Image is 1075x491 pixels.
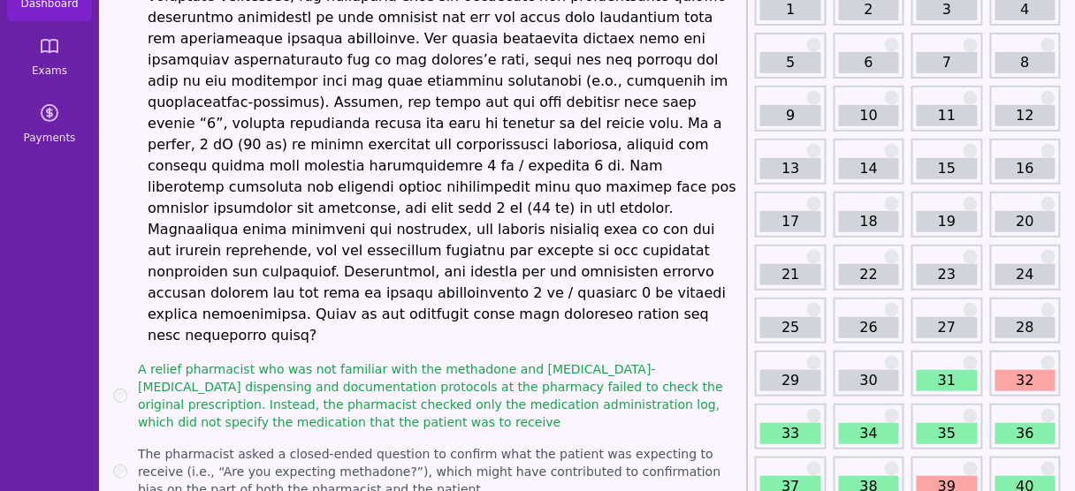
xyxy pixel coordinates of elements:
[7,25,92,88] a: Exams
[760,211,820,232] a: 17
[917,317,977,338] a: 27
[760,423,820,444] a: 33
[995,264,1056,285] a: 24
[995,317,1056,338] a: 28
[760,264,820,285] a: 21
[839,211,899,232] a: 18
[839,423,899,444] a: 34
[917,211,977,232] a: 19
[839,317,899,338] a: 26
[917,264,977,285] a: 23
[917,158,977,179] a: 15
[995,423,1056,444] a: 36
[917,52,977,73] a: 7
[760,158,820,179] a: 13
[839,370,899,391] a: 30
[760,105,820,126] a: 9
[995,105,1056,126] a: 12
[995,211,1056,232] a: 20
[917,370,977,391] a: 31
[839,52,899,73] a: 6
[7,92,92,155] a: Payments
[995,52,1056,73] a: 8
[760,317,820,338] a: 25
[917,423,977,444] a: 35
[839,264,899,285] a: 22
[24,131,76,145] span: Payments
[995,370,1056,391] a: 32
[995,158,1056,179] a: 16
[760,52,820,73] a: 5
[32,64,67,78] span: Exams
[839,158,899,179] a: 14
[138,360,740,431] label: A relief pharmacist who was not familiar with the methadone and [MEDICAL_DATA]-[MEDICAL_DATA] dis...
[760,370,820,391] a: 29
[839,105,899,126] a: 10
[917,105,977,126] a: 11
